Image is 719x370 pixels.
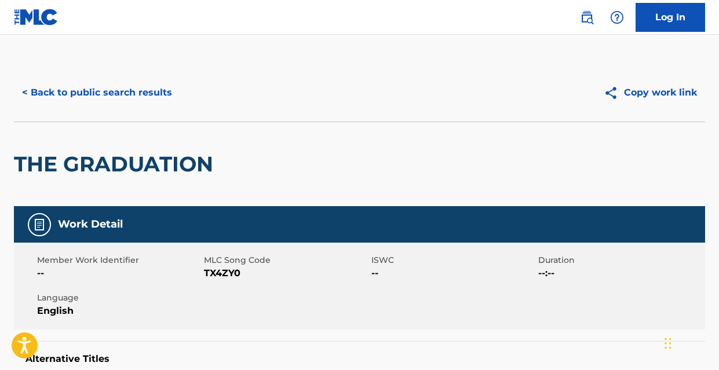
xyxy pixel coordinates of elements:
button: < Back to public search results [14,78,180,107]
h5: Alternative Titles [25,353,694,365]
span: ISWC [371,254,535,266]
img: search [580,10,594,24]
div: Help [605,6,629,29]
span: TX4ZY0 [204,266,368,280]
img: help [610,10,624,24]
span: Duration [538,254,702,266]
span: Member Work Identifier [37,254,201,266]
a: Log In [636,3,705,32]
span: English [37,304,201,318]
img: Work Detail [32,218,46,232]
span: MLC Song Code [204,254,368,266]
div: Drag [665,326,671,361]
span: --:-- [538,266,702,280]
span: -- [371,266,535,280]
h5: Work Detail [58,218,123,231]
span: Language [37,292,201,304]
span: -- [37,266,201,280]
button: Copy work link [596,78,705,107]
img: MLC Logo [14,9,59,25]
h2: THE GRADUATION [14,151,219,177]
img: Copy work link [604,86,624,100]
iframe: Chat Widget [661,314,719,370]
a: Public Search [575,6,598,29]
